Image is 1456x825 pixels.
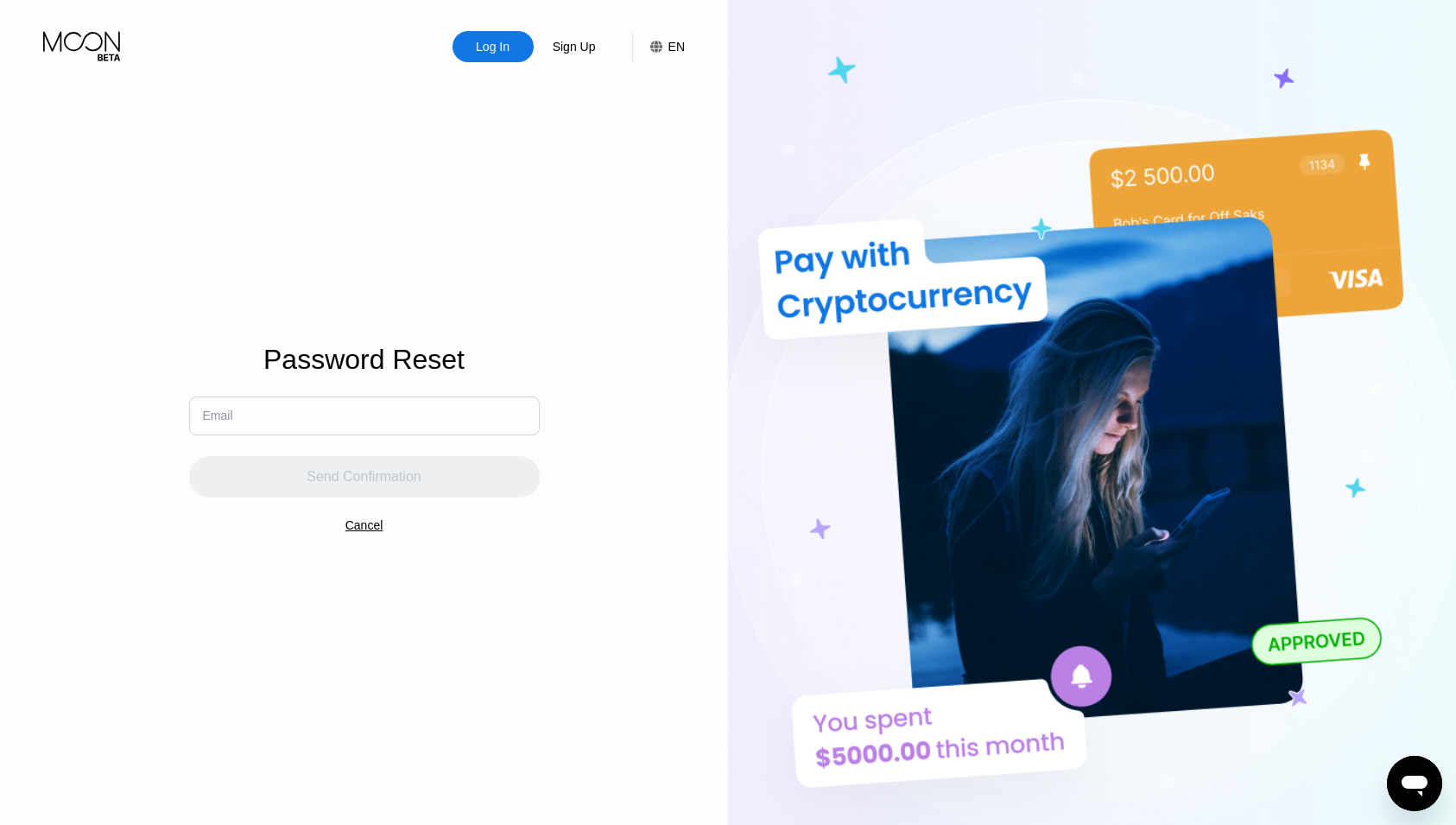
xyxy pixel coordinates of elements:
iframe: Button to launch messaging window [1387,756,1442,811]
div: EN [632,31,685,62]
div: Sign Up [551,38,598,55]
div: Log In [453,31,534,62]
div: Log In [474,38,511,55]
div: EN [668,40,685,54]
div: Email [203,409,233,422]
div: Sign Up [534,31,615,62]
div: Cancel [345,518,383,532]
div: Password Reset [263,344,465,376]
